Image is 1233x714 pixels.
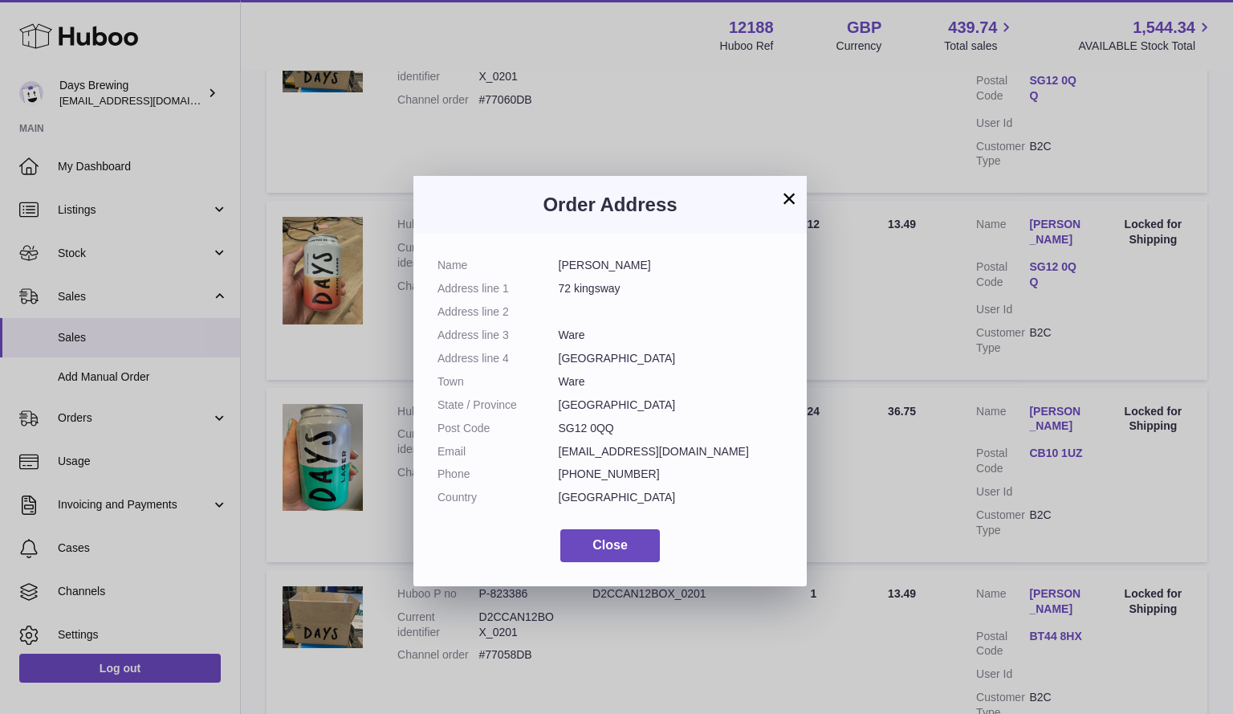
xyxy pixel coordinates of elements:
dd: Ware [559,328,783,343]
span: Close [592,538,628,552]
dt: Address line 2 [437,304,559,320]
dd: 72 kingsway [559,281,783,296]
dt: Address line 3 [437,328,559,343]
dt: Name [437,258,559,273]
dt: Address line 1 [437,281,559,296]
dd: [EMAIL_ADDRESS][DOMAIN_NAME] [559,444,783,459]
dd: SG12 0QQ [559,421,783,436]
dt: State / Province [437,398,559,413]
dt: Email [437,444,559,459]
dd: [PERSON_NAME] [559,258,783,273]
dd: [PHONE_NUMBER] [559,467,783,482]
dd: [GEOGRAPHIC_DATA] [559,398,783,413]
dt: Phone [437,467,559,482]
dd: [GEOGRAPHIC_DATA] [559,490,783,505]
button: × [779,189,799,208]
dt: Address line 4 [437,351,559,366]
dt: Country [437,490,559,505]
h3: Order Address [437,192,783,218]
dt: Post Code [437,421,559,436]
dt: Town [437,374,559,390]
dd: Ware [559,374,783,390]
button: Close [560,529,660,562]
dd: [GEOGRAPHIC_DATA] [559,351,783,366]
